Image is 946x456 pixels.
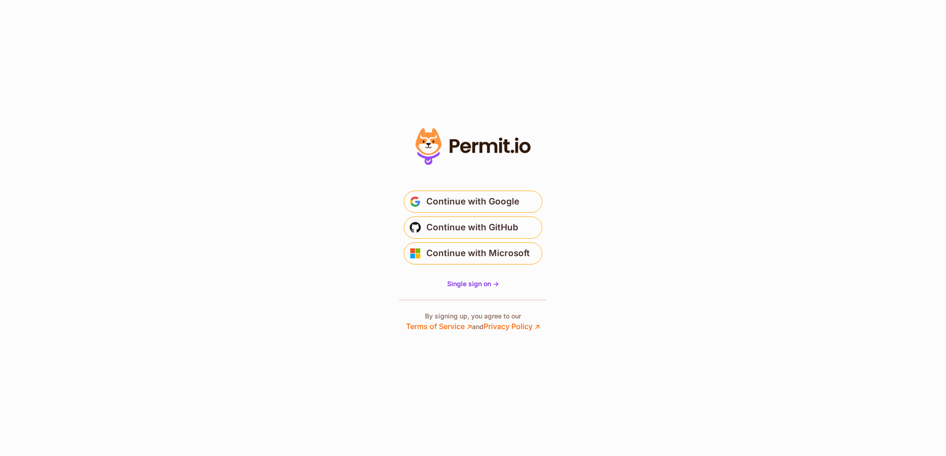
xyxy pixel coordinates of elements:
a: Single sign on -> [447,279,499,288]
span: Single sign on -> [447,280,499,288]
a: Privacy Policy ↗ [484,322,540,331]
button: Continue with Google [404,191,542,213]
a: Terms of Service ↗ [406,322,472,331]
span: Continue with GitHub [426,220,518,235]
button: Continue with GitHub [404,216,542,239]
span: Continue with Microsoft [426,246,530,261]
p: By signing up, you agree to our and [406,312,540,332]
button: Continue with Microsoft [404,242,542,264]
span: Continue with Google [426,194,519,209]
